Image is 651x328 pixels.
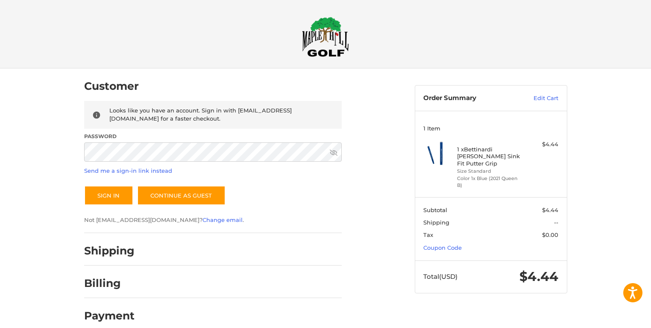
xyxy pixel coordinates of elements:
button: Sign In [84,186,133,205]
li: Color 1x Blue (2021 Queen B) [457,175,522,189]
span: $4.44 [542,207,558,213]
label: Password [84,133,342,140]
span: -- [554,219,558,226]
span: $4.44 [519,269,558,284]
img: Maple Hill Golf [302,17,349,57]
a: Change email [202,216,243,223]
h2: Shipping [84,244,135,257]
h2: Payment [84,309,135,322]
a: Send me a sign-in link instead [84,167,172,174]
li: Size Standard [457,168,522,175]
h2: Billing [84,277,134,290]
a: Continue as guest [137,186,226,205]
span: Looks like you have an account. Sign in with [EMAIL_ADDRESS][DOMAIN_NAME] for a faster checkout. [109,107,292,122]
span: Tax [423,231,433,238]
span: $0.00 [542,231,558,238]
h3: Order Summary [423,94,515,103]
span: Shipping [423,219,449,226]
a: Coupon Code [423,244,462,251]
h2: Customer [84,80,139,93]
h3: 1 Item [423,125,558,132]
h4: 1 x Bettinardi [PERSON_NAME] Sink Fit Putter Grip [457,146,522,167]
span: Total (USD) [423,272,457,281]
div: $4.44 [525,140,558,149]
p: Not [EMAIL_ADDRESS][DOMAIN_NAME]? . [84,216,342,225]
span: Subtotal [423,207,447,213]
a: Edit Cart [515,94,558,103]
